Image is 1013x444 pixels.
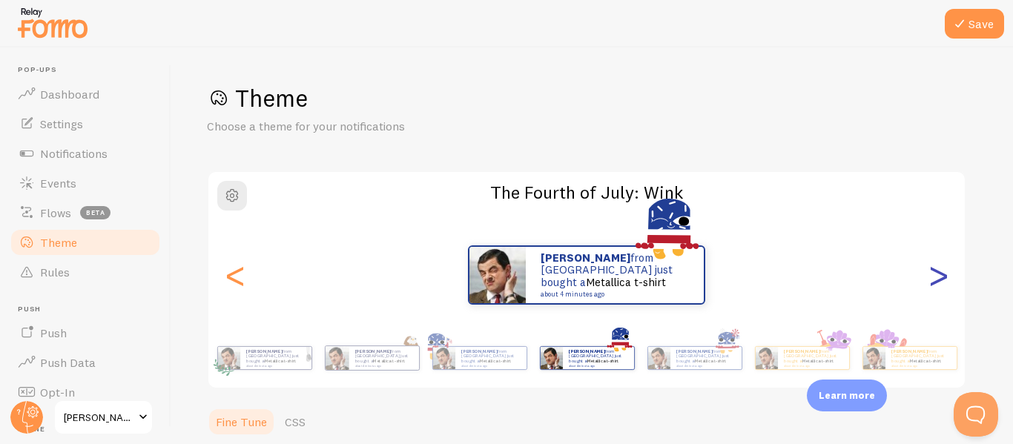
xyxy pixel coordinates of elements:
p: from [GEOGRAPHIC_DATA] just bought a [461,348,521,367]
a: Metallica t-shirt [479,358,511,364]
a: Rules [9,257,162,287]
strong: [PERSON_NAME] [784,348,819,354]
a: Flows beta [9,198,162,228]
a: CSS [276,407,314,437]
a: Theme [9,228,162,257]
img: Fomo [217,347,240,369]
strong: [PERSON_NAME] [891,348,927,354]
small: about 4 minutes ago [784,364,842,367]
a: Metallica t-shirt [373,358,405,364]
a: Metallica t-shirt [694,358,726,364]
span: Pop-ups [18,65,162,75]
strong: [PERSON_NAME] [246,348,282,354]
div: Learn more [807,380,887,411]
a: Fine Tune [207,407,276,437]
a: Metallica t-shirt [802,358,834,364]
span: Push [18,305,162,314]
img: Fomo [755,347,777,369]
a: Metallica t-shirt [587,358,618,364]
p: from [GEOGRAPHIC_DATA] just bought a [354,348,412,367]
p: from [GEOGRAPHIC_DATA] just bought a [676,348,736,367]
span: Push [40,325,67,340]
p: Choose a theme for your notifications [207,118,563,135]
span: Opt-In [40,385,75,400]
img: Fomo [432,347,455,369]
p: Learn more [819,388,875,402]
span: Theme [40,235,77,250]
p: from [GEOGRAPHIC_DATA] just bought a [541,252,689,298]
img: Fomo [540,347,562,369]
span: [PERSON_NAME] Beauty [64,408,134,426]
h1: Theme [207,83,977,113]
a: [PERSON_NAME] Beauty [53,400,154,435]
p: from [GEOGRAPHIC_DATA] just bought a [891,348,951,367]
span: Events [40,176,76,190]
small: about 4 minutes ago [891,364,949,367]
p: from [GEOGRAPHIC_DATA] just bought a [569,348,628,367]
span: Rules [40,265,70,279]
a: Push [9,318,162,348]
a: Settings [9,109,162,139]
strong: [PERSON_NAME] [541,251,630,265]
small: about 4 minutes ago [354,364,411,367]
a: Metallica t-shirt [586,275,666,289]
span: beta [80,206,110,219]
strong: [PERSON_NAME] [676,348,712,354]
small: about 4 minutes ago [246,364,304,367]
img: Fomo [469,247,526,303]
span: Flows [40,205,71,220]
h2: The Fourth of July: Wink [208,181,965,204]
strong: [PERSON_NAME] [569,348,604,354]
span: Dashboard [40,87,99,102]
span: Settings [40,116,83,131]
a: Opt-In [9,377,162,407]
a: Notifications [9,139,162,168]
span: Notifications [40,146,108,161]
p: from [GEOGRAPHIC_DATA] just bought a [784,348,843,367]
p: from [GEOGRAPHIC_DATA] just bought a [246,348,306,367]
small: about 4 minutes ago [461,364,519,367]
a: Push Data [9,348,162,377]
small: about 4 minutes ago [569,364,627,367]
img: Fomo [325,346,349,370]
img: Fomo [647,347,670,369]
small: about 4 minutes ago [676,364,734,367]
strong: [PERSON_NAME] [461,348,497,354]
a: Dashboard [9,79,162,109]
div: Previous slide [226,222,244,328]
img: fomo-relay-logo-orange.svg [16,4,90,42]
a: Metallica t-shirt [909,358,941,364]
small: about 4 minutes ago [541,291,684,298]
div: Next slide [929,222,947,328]
span: Push Data [40,355,96,370]
strong: [PERSON_NAME] [354,348,390,354]
img: Fomo [862,347,885,369]
a: Metallica t-shirt [264,358,296,364]
iframe: Help Scout Beacon - Open [954,392,998,437]
a: Events [9,168,162,198]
